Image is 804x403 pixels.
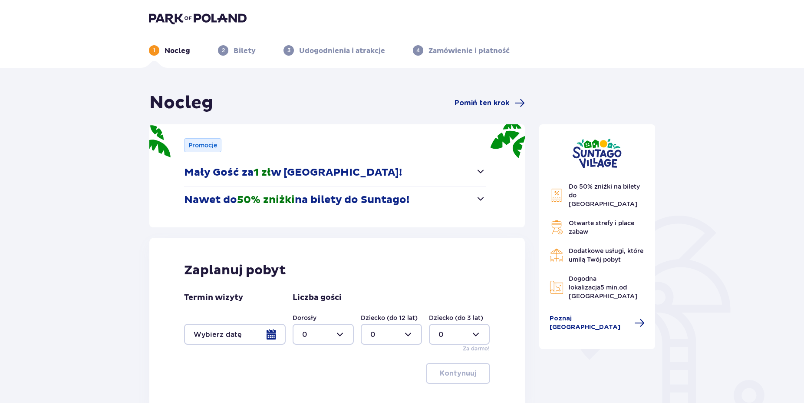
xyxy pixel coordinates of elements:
img: Map Icon [550,280,563,294]
p: Termin wizyty [184,293,243,303]
span: Dogodna lokalizacja od [GEOGRAPHIC_DATA] [569,275,637,300]
button: Mały Gość za1 złw [GEOGRAPHIC_DATA]! [184,159,486,186]
p: 1 [153,47,155,54]
div: 4Zamówienie i płatność [413,45,510,56]
div: 2Bilety [218,45,256,56]
span: Do 50% zniżki na bilety do [GEOGRAPHIC_DATA] [569,183,640,207]
h1: Nocleg [149,92,213,114]
p: 4 [416,47,420,54]
p: Za darmo! [463,345,490,353]
label: Dorosły [293,313,316,322]
button: Kontynuuj [426,363,490,384]
div: 3Udogodnienia i atrakcje [283,45,385,56]
p: 3 [287,47,290,54]
p: Zaplanuj pobyt [184,262,286,279]
p: Bilety [234,46,256,56]
a: Pomiń ten krok [455,98,525,108]
p: Zamówienie i płatność [428,46,510,56]
img: Grill Icon [550,220,563,234]
label: Dziecko (do 12 lat) [361,313,418,322]
img: Park of Poland logo [149,12,247,24]
p: Liczba gości [293,293,342,303]
p: Mały Gość za w [GEOGRAPHIC_DATA]! [184,166,402,179]
p: Promocje [188,141,217,150]
span: Pomiń ten krok [455,98,509,108]
span: Dodatkowe usługi, które umilą Twój pobyt [569,247,643,263]
span: 1 zł [254,166,271,179]
img: Restaurant Icon [550,248,563,262]
span: Otwarte strefy i place zabaw [569,220,634,235]
img: Suntago Village [572,138,622,168]
a: Poznaj [GEOGRAPHIC_DATA] [550,314,645,332]
button: Nawet do50% zniżkina bilety do Suntago! [184,187,486,213]
p: Udogodnienia i atrakcje [299,46,385,56]
p: Kontynuuj [440,369,476,378]
img: Discount Icon [550,188,563,203]
span: 5 min. [600,284,619,291]
div: 1Nocleg [149,45,190,56]
label: Dziecko (do 3 lat) [429,313,483,322]
p: Nocleg [165,46,190,56]
p: 2 [222,47,225,54]
p: Nawet do na bilety do Suntago! [184,193,409,206]
span: Poznaj [GEOGRAPHIC_DATA] [550,314,629,332]
span: 50% zniżki [237,193,295,206]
